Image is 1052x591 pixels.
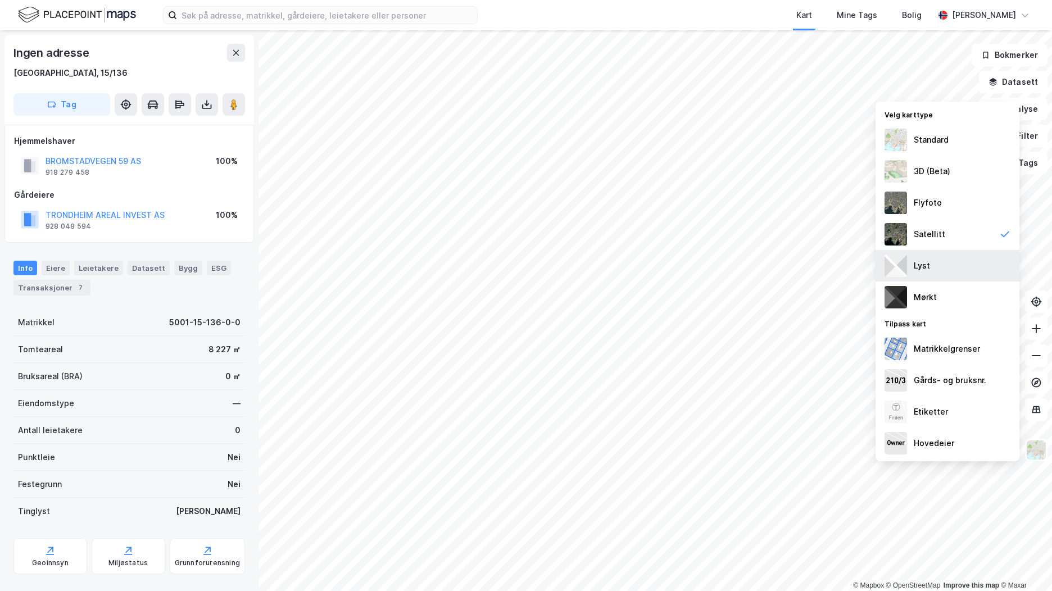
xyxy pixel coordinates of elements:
[996,537,1052,591] iframe: Chat Widget
[216,154,238,168] div: 100%
[876,313,1019,333] div: Tilpass kart
[18,343,63,356] div: Tomteareal
[225,370,241,383] div: 0 ㎡
[177,7,477,24] input: Søk på adresse, matrikkel, gårdeiere, leietakere eller personer
[885,160,907,183] img: Z
[994,125,1048,147] button: Filter
[885,286,907,308] img: nCdM7BzjoCAAAAAElFTkSuQmCC
[228,478,241,491] div: Nei
[972,44,1048,66] button: Bokmerker
[995,152,1048,174] button: Tags
[837,8,877,22] div: Mine Tags
[1026,439,1047,461] img: Z
[885,432,907,454] img: majorOwner.b5e170eddb5c04bfeeff.jpeg
[885,129,907,151] img: Z
[207,261,231,275] div: ESG
[75,282,86,293] div: 7
[108,558,148,567] div: Miljøstatus
[32,558,69,567] div: Geoinnsyn
[18,504,50,518] div: Tinglyst
[885,223,907,246] img: 9k=
[13,261,37,275] div: Info
[902,8,922,22] div: Bolig
[885,401,907,423] img: Z
[853,581,884,589] a: Mapbox
[42,261,70,275] div: Eiere
[46,222,91,231] div: 928 048 594
[996,537,1052,591] div: Kontrollprogram for chat
[886,581,941,589] a: OpenStreetMap
[175,558,240,567] div: Grunnforurensning
[208,343,241,356] div: 8 227 ㎡
[174,261,202,275] div: Bygg
[13,93,110,116] button: Tag
[952,8,1016,22] div: [PERSON_NAME]
[796,8,812,22] div: Kart
[128,261,170,275] div: Datasett
[13,66,128,80] div: [GEOGRAPHIC_DATA], 15/136
[914,165,950,178] div: 3D (Beta)
[914,290,937,304] div: Mørkt
[18,397,74,410] div: Eiendomstype
[885,338,907,360] img: cadastreBorders.cfe08de4b5ddd52a10de.jpeg
[169,316,241,329] div: 5001-15-136-0-0
[914,437,954,450] div: Hovedeier
[18,370,83,383] div: Bruksareal (BRA)
[876,104,1019,124] div: Velg karttype
[228,451,241,464] div: Nei
[216,208,238,222] div: 100%
[982,98,1048,120] button: Analyse
[18,424,83,437] div: Antall leietakere
[74,261,123,275] div: Leietakere
[914,196,942,210] div: Flyfoto
[18,316,55,329] div: Matrikkel
[914,342,980,356] div: Matrikkelgrenser
[18,5,136,25] img: logo.f888ab2527a4732fd821a326f86c7f29.svg
[176,504,241,518] div: [PERSON_NAME]
[914,405,948,419] div: Etiketter
[18,478,62,491] div: Festegrunn
[46,168,89,177] div: 918 279 458
[235,424,241,437] div: 0
[233,397,241,410] div: —
[885,254,907,277] img: luj3wr1y2y3+OchiMxRmMxRlscgabnMEmZ7DJGWxyBpucwSZnsMkZbHIGm5zBJmewyRlscgabnMEmZ7DJGWxyBpucwSZnsMkZ...
[944,581,999,589] a: Improve this map
[13,44,91,62] div: Ingen adresse
[979,71,1048,93] button: Datasett
[914,133,949,147] div: Standard
[914,374,986,387] div: Gårds- og bruksnr.
[14,134,244,148] div: Hjemmelshaver
[885,369,907,392] img: cadastreKeys.547ab17ec502f5a4ef2b.jpeg
[14,188,244,202] div: Gårdeiere
[13,280,90,295] div: Transaksjoner
[18,451,55,464] div: Punktleie
[914,259,930,272] div: Lyst
[914,228,945,241] div: Satellitt
[885,192,907,214] img: Z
